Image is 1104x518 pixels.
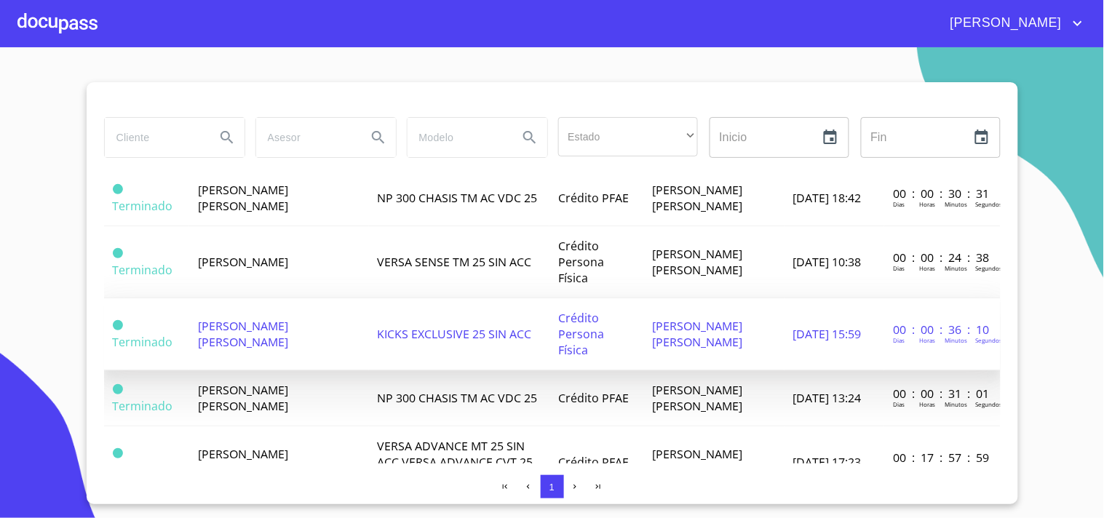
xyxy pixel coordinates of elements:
[558,310,604,358] span: Crédito Persona Física
[793,454,862,470] span: [DATE] 17:23
[113,184,123,194] span: Terminado
[558,117,698,156] div: ​
[945,200,967,208] p: Minutos
[893,400,905,408] p: Dias
[113,384,123,394] span: Terminado
[652,246,742,278] span: [PERSON_NAME] [PERSON_NAME]
[893,250,991,266] p: 00 : 00 : 24 : 38
[541,475,564,498] button: 1
[893,336,905,344] p: Dias
[558,454,629,470] span: Crédito PFAE
[975,264,1002,272] p: Segundos
[945,336,967,344] p: Minutos
[893,386,991,402] p: 00 : 00 : 31 : 01
[793,326,862,342] span: [DATE] 15:59
[558,390,629,406] span: Crédito PFAE
[652,446,742,478] span: [PERSON_NAME] [PERSON_NAME]
[113,462,173,478] span: Terminado
[113,262,173,278] span: Terminado
[893,186,991,202] p: 00 : 00 : 30 : 31
[113,198,173,214] span: Terminado
[408,118,507,157] input: search
[652,382,742,414] span: [PERSON_NAME] [PERSON_NAME]
[361,120,396,155] button: Search
[652,318,742,350] span: [PERSON_NAME] [PERSON_NAME]
[512,120,547,155] button: Search
[919,400,935,408] p: Horas
[558,190,629,206] span: Crédito PFAE
[893,322,991,338] p: 00 : 00 : 36 : 10
[652,182,742,214] span: [PERSON_NAME] [PERSON_NAME]
[940,12,1069,35] span: [PERSON_NAME]
[940,12,1087,35] button: account of current user
[378,390,538,406] span: NP 300 CHASIS TM AC VDC 25
[919,336,935,344] p: Horas
[378,438,533,486] span: VERSA ADVANCE MT 25 SIN ACC VERSA ADVANCE CVT 25 SIN ACC
[975,400,1002,408] p: Segundos
[893,264,905,272] p: Dias
[113,448,123,458] span: Terminado
[945,264,967,272] p: Minutos
[113,248,123,258] span: Terminado
[975,336,1002,344] p: Segundos
[198,318,288,350] span: [PERSON_NAME] [PERSON_NAME]
[975,200,1002,208] p: Segundos
[945,400,967,408] p: Minutos
[549,482,555,493] span: 1
[105,118,204,157] input: search
[793,254,862,270] span: [DATE] 10:38
[113,334,173,350] span: Terminado
[558,238,604,286] span: Crédito Persona Física
[113,320,123,330] span: Terminado
[919,264,935,272] p: Horas
[893,200,905,208] p: Dias
[198,382,288,414] span: [PERSON_NAME] [PERSON_NAME]
[378,326,532,342] span: KICKS EXCLUSIVE 25 SIN ACC
[793,390,862,406] span: [DATE] 13:24
[378,190,538,206] span: NP 300 CHASIS TM AC VDC 25
[198,446,288,478] span: [PERSON_NAME] [PERSON_NAME]
[198,182,288,214] span: [PERSON_NAME] [PERSON_NAME]
[256,118,355,157] input: search
[919,200,935,208] p: Horas
[378,254,532,270] span: VERSA SENSE TM 25 SIN ACC
[793,190,862,206] span: [DATE] 18:42
[893,450,991,466] p: 00 : 17 : 57 : 59
[113,398,173,414] span: Terminado
[210,120,245,155] button: Search
[198,254,288,270] span: [PERSON_NAME]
